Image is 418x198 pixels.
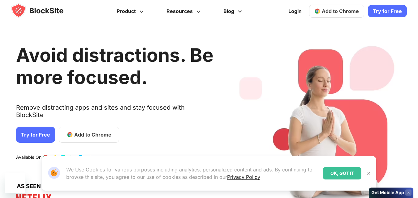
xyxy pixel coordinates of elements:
[285,4,305,19] a: Login
[16,127,55,143] a: Try for Free
[66,166,318,181] p: We Use Cookies for various purposes including analytics, personalized content and ads. By continu...
[309,5,364,18] a: Add to Chrome
[322,8,359,14] span: Add to Chrome
[227,174,260,180] a: Privacy Policy
[16,44,213,88] h1: Avoid distractions. Be more focused.
[16,104,213,124] text: Remove distracting apps and sites and stay focused with BlockSite
[74,131,111,138] span: Add to Chrome
[5,173,25,193] iframe: Knop om het berichtenvenster te openen
[368,5,407,17] a: Try for Free
[365,169,373,177] button: Close
[59,127,119,143] a: Add to Chrome
[314,8,321,14] img: chrome-icon.svg
[366,171,371,176] img: Close
[16,154,41,161] text: Available On
[323,167,361,179] div: OK, GOT IT
[11,3,75,18] img: blocksite-icon.5d769676.svg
